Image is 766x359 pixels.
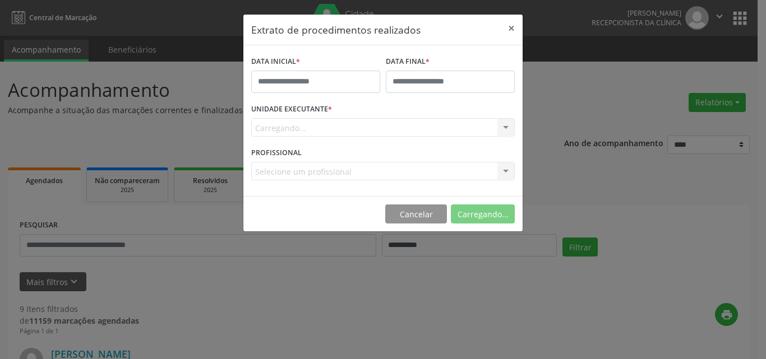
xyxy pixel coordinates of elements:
label: PROFISSIONAL [251,144,302,162]
button: Carregando... [451,204,515,223]
label: DATA INICIAL [251,53,300,71]
label: DATA FINAL [386,53,430,71]
h5: Extrato de procedimentos realizados [251,22,421,37]
button: Close [500,15,523,42]
label: UNIDADE EXECUTANTE [251,101,332,118]
button: Cancelar [385,204,447,223]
